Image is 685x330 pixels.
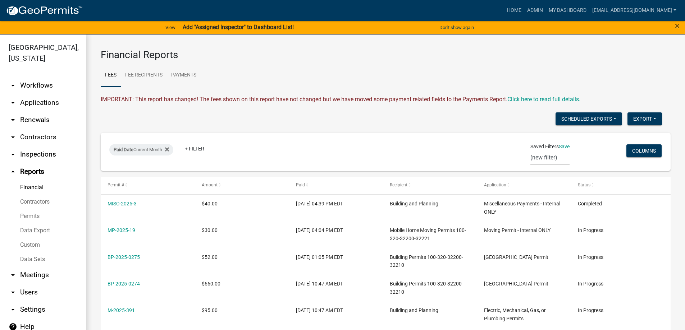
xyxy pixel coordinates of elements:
[108,182,124,187] span: Permit #
[289,177,383,194] datatable-header-cell: Paid
[556,112,622,125] button: Scheduled Exports
[101,49,671,61] h3: Financial Reports
[484,227,551,233] span: Moving Permit - Internal ONLY
[524,4,546,17] a: Admin
[9,288,17,297] i: arrow_drop_down
[571,177,665,194] datatable-header-cell: Status
[202,254,218,260] span: $52.00
[9,133,17,141] i: arrow_drop_down
[9,98,17,107] i: arrow_drop_down
[484,182,506,187] span: Application
[578,307,603,313] span: In Progress
[383,177,477,194] datatable-header-cell: Recipient
[9,81,17,90] i: arrow_drop_down
[9,305,17,314] i: arrow_drop_down
[9,116,17,124] i: arrow_drop_down
[578,254,603,260] span: In Progress
[9,150,17,159] i: arrow_drop_down
[390,227,466,241] span: Mobile Home Moving Permits 100-320-32200-32221
[546,4,589,17] a: My Dashboard
[578,201,602,206] span: Completed
[578,227,603,233] span: In Progress
[9,271,17,279] i: arrow_drop_down
[507,96,580,103] wm-modal-confirm: Upcoming Changes to Daily Fees Report
[390,201,438,206] span: Building and Planning
[202,182,218,187] span: Amount
[202,201,218,206] span: $40.00
[589,4,679,17] a: [EMAIL_ADDRESS][DOMAIN_NAME]
[675,21,680,31] span: ×
[296,306,376,315] div: [DATE] 10:47 AM EDT
[390,254,463,268] span: Building Permits 100-320-32200-32210
[484,254,548,260] span: Abbeville County Building Permit
[101,64,121,87] a: Fees
[530,143,559,150] span: Saved Filters
[578,182,590,187] span: Status
[390,281,463,295] span: Building Permits 100-320-32200-32210
[108,227,135,233] a: MP-2025-19
[195,177,289,194] datatable-header-cell: Amount
[296,253,376,261] div: [DATE] 01:05 PM EDT
[437,22,477,33] button: Don't show again
[202,227,218,233] span: $30.00
[108,201,137,206] a: MISC-2025-3
[484,201,560,215] span: Miscellaneous Payments - Internal ONLY
[108,281,140,287] a: BP-2025-0274
[507,96,580,103] a: Click here to read full details.
[202,307,218,313] span: $95.00
[477,177,571,194] datatable-header-cell: Application
[504,4,524,17] a: Home
[108,307,135,313] a: M-2025-391
[179,142,210,155] a: + Filter
[108,254,140,260] a: BP-2025-0275
[114,147,133,152] span: Paid Date
[101,177,195,194] datatable-header-cell: Permit #
[390,182,407,187] span: Recipient
[627,112,662,125] button: Export
[578,281,603,287] span: In Progress
[296,280,376,288] div: [DATE] 10:47 AM EDT
[296,226,376,234] div: [DATE] 04:04 PM EDT
[559,144,570,149] a: Save
[296,200,376,208] div: [DATE] 04:39 PM EDT
[183,24,294,31] strong: Add "Assigned Inspector" to Dashboard List!
[121,64,167,87] a: Fee Recipients
[101,95,671,104] div: IMPORTANT: This report has changed! The fees shown on this report have not changed but we have mo...
[109,144,173,155] div: Current Month
[675,22,680,30] button: Close
[626,144,662,157] button: Columns
[202,281,220,287] span: $660.00
[296,182,305,187] span: Paid
[484,307,546,321] span: Electric, Mechanical, Gas, or Plumbing Permits
[484,281,548,287] span: Abbeville County Building Permit
[163,22,178,33] a: View
[390,307,438,313] span: Building and Planning
[9,167,17,176] i: arrow_drop_up
[167,64,201,87] a: Payments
